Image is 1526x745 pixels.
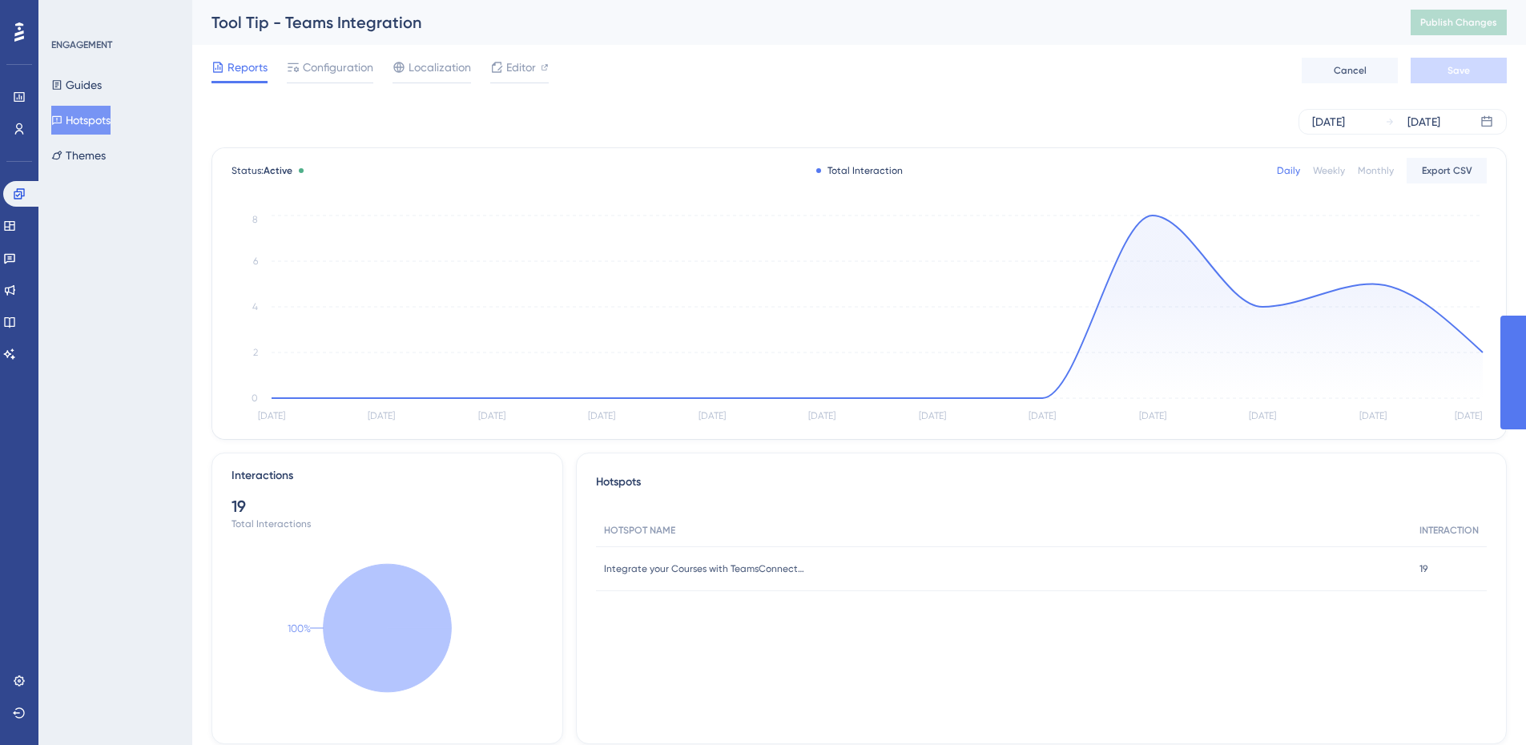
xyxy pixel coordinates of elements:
[409,58,471,77] span: Localization
[264,165,292,176] span: Active
[1420,16,1497,29] span: Publish Changes
[1407,158,1487,183] button: Export CSV
[303,58,373,77] span: Configuration
[51,106,111,135] button: Hotspots
[699,410,726,421] tspan: [DATE]
[227,58,268,77] span: Reports
[252,214,258,225] tspan: 8
[1302,58,1398,83] button: Cancel
[253,256,258,267] tspan: 6
[1312,112,1345,131] div: [DATE]
[1359,410,1387,421] tspan: [DATE]
[1455,410,1482,421] tspan: [DATE]
[1277,164,1300,177] div: Daily
[1407,112,1440,131] div: [DATE]
[1313,164,1345,177] div: Weekly
[1459,682,1507,730] iframe: UserGuiding AI Assistant Launcher
[51,70,102,99] button: Guides
[1334,64,1367,77] span: Cancel
[1358,164,1394,177] div: Monthly
[604,524,675,537] span: HOTSPOT NAME
[368,410,395,421] tspan: [DATE]
[1411,10,1507,35] button: Publish Changes
[1029,410,1056,421] tspan: [DATE]
[232,164,292,177] span: Status:
[596,473,641,501] span: Hotspots
[1249,410,1276,421] tspan: [DATE]
[51,141,106,170] button: Themes
[919,410,946,421] tspan: [DATE]
[253,347,258,358] tspan: 2
[288,622,311,634] text: 100%
[232,466,293,485] div: Interactions
[1411,58,1507,83] button: Save
[1419,524,1479,537] span: INTERACTION
[252,301,258,312] tspan: 4
[211,11,1371,34] div: Tool Tip - Teams Integration
[604,562,804,575] span: Integrate your Courses with TeamsConnect your Web Courses to Microsoft Teams to:Automatically cre...
[258,410,285,421] tspan: [DATE]
[252,393,258,404] tspan: 0
[1419,562,1427,575] span: 19
[588,410,615,421] tspan: [DATE]
[232,495,543,517] div: 19
[51,38,112,51] div: ENGAGEMENT
[478,410,505,421] tspan: [DATE]
[1139,410,1166,421] tspan: [DATE]
[506,58,536,77] span: Editor
[1447,64,1470,77] span: Save
[808,410,835,421] tspan: [DATE]
[1422,164,1472,177] span: Export CSV
[816,164,903,177] div: Total Interaction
